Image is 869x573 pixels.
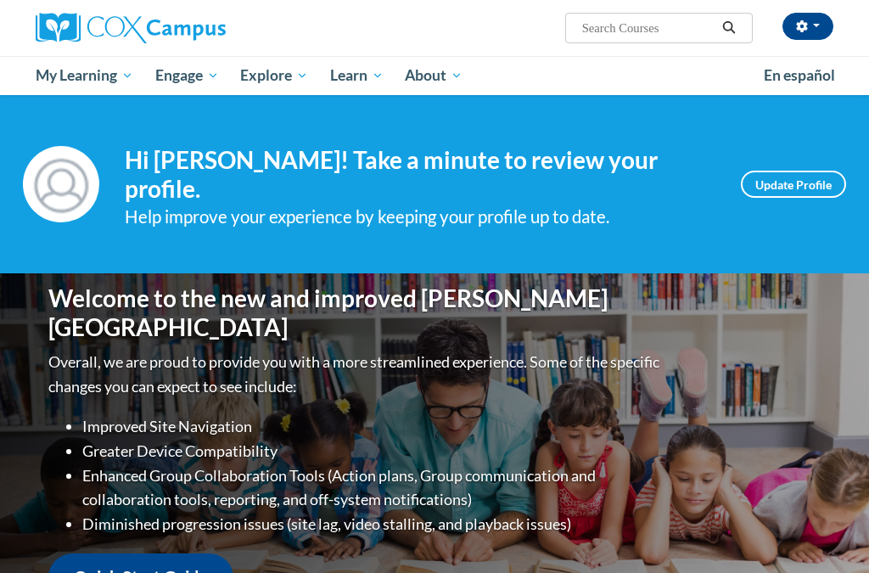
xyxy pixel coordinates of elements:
[25,56,144,95] a: My Learning
[319,56,395,95] a: Learn
[155,65,219,86] span: Engage
[125,203,715,231] div: Help improve your experience by keeping your profile up to date.
[48,284,664,341] h1: Welcome to the new and improved [PERSON_NAME][GEOGRAPHIC_DATA]
[36,13,284,43] a: Cox Campus
[82,439,664,463] li: Greater Device Compatibility
[580,18,716,38] input: Search Courses
[82,463,664,513] li: Enhanced Group Collaboration Tools (Action plans, Group communication and collaboration tools, re...
[330,65,384,86] span: Learn
[405,65,463,86] span: About
[23,56,846,95] div: Main menu
[82,414,664,439] li: Improved Site Navigation
[240,65,308,86] span: Explore
[125,146,715,203] h4: Hi [PERSON_NAME]! Take a minute to review your profile.
[23,146,99,222] img: Profile Image
[741,171,846,198] a: Update Profile
[82,512,664,536] li: Diminished progression issues (site lag, video stalling, and playback issues)
[229,56,319,95] a: Explore
[782,13,833,40] button: Account Settings
[144,56,230,95] a: Engage
[716,18,742,38] button: Search
[36,65,133,86] span: My Learning
[48,350,664,399] p: Overall, we are proud to provide you with a more streamlined experience. Some of the specific cha...
[753,58,846,93] a: En español
[764,66,835,84] span: En español
[395,56,474,95] a: About
[36,13,226,43] img: Cox Campus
